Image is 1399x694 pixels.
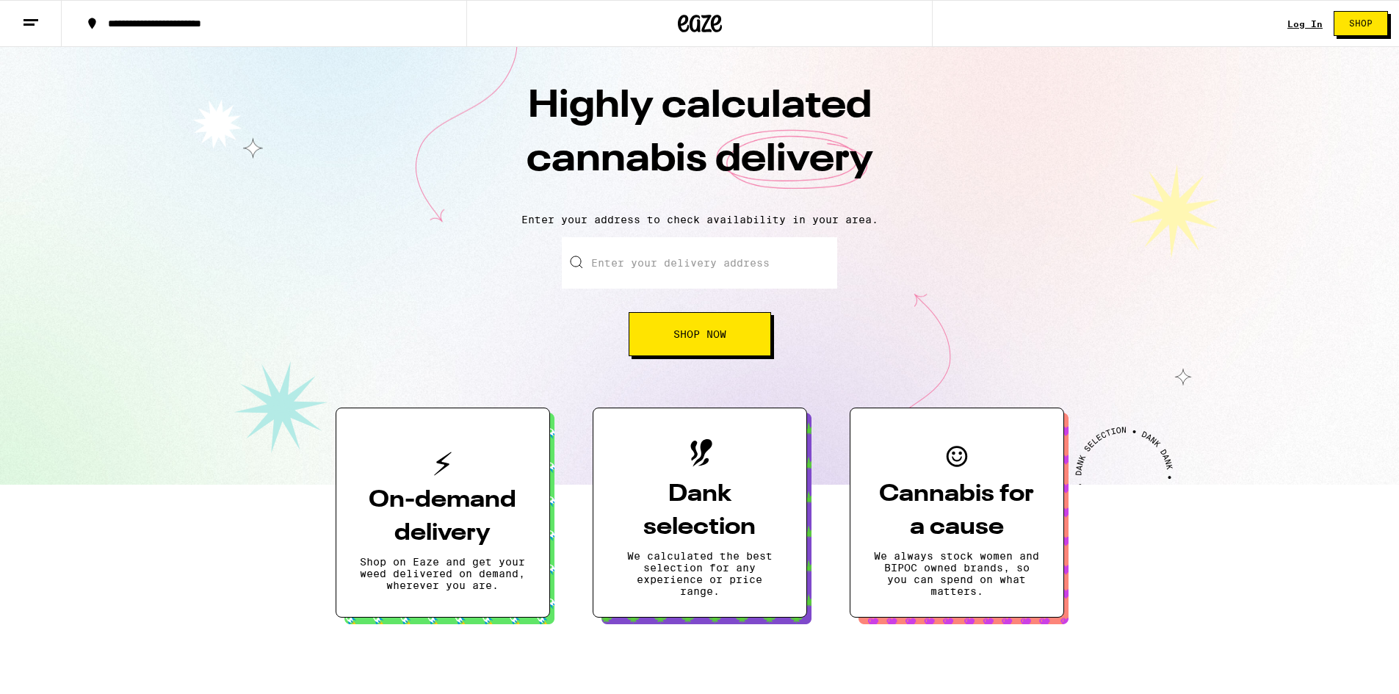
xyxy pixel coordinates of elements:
[562,237,837,289] input: Enter your delivery address
[617,550,783,597] p: We calculated the best selection for any experience or price range.
[874,478,1040,544] h3: Cannabis for a cause
[1323,11,1399,36] a: Shop
[629,312,771,356] button: Shop Now
[443,80,957,202] h1: Highly calculated cannabis delivery
[1349,19,1373,28] span: Shop
[15,214,1384,225] p: Enter your address to check availability in your area.
[360,484,526,550] h3: On-demand delivery
[874,550,1040,597] p: We always stock women and BIPOC owned brands, so you can spend on what matters.
[617,478,783,544] h3: Dank selection
[1334,11,1388,36] button: Shop
[336,408,550,618] button: On-demand deliveryShop on Eaze and get your weed delivered on demand, wherever you are.
[1287,19,1323,29] a: Log In
[850,408,1064,618] button: Cannabis for a causeWe always stock women and BIPOC owned brands, so you can spend on what matters.
[593,408,807,618] button: Dank selectionWe calculated the best selection for any experience or price range.
[673,329,726,339] span: Shop Now
[360,556,526,591] p: Shop on Eaze and get your weed delivered on demand, wherever you are.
